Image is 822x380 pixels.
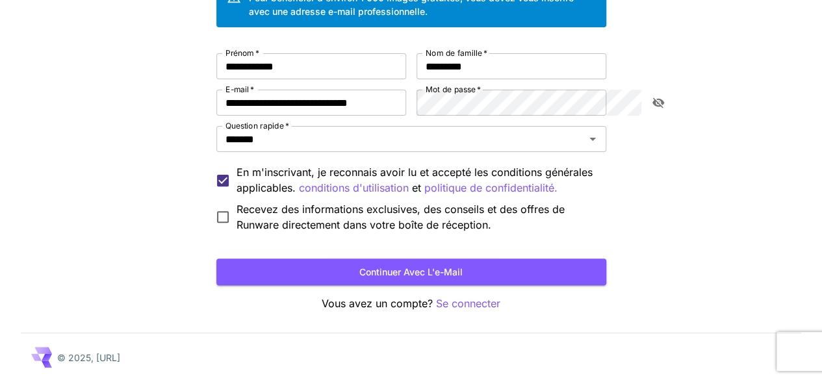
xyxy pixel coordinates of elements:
[237,166,593,194] font: En m'inscrivant, je reconnais avoir lu et accepté les conditions générales applicables.
[322,297,433,310] font: Vous avez un compte?
[584,130,602,148] button: Ouvrir
[436,297,500,310] font: Se connecter
[237,203,565,231] font: Recevez des informations exclusives, des conseils et des offres de Runware directement dans votre...
[225,121,283,131] font: Question rapide
[424,180,558,196] button: En m'inscrivant, je reconnais avoir lu et accepté les conditions générales applicables. condition...
[299,180,409,196] button: En m'inscrivant, je reconnais avoir lu et accepté les conditions générales applicables. et politi...
[412,181,421,194] font: et
[225,84,249,94] font: E-mail
[299,181,409,194] font: conditions d'utilisation
[426,84,476,94] font: Mot de passe
[216,259,606,285] button: Continuer avec l'e-mail
[225,48,254,58] font: Prénom
[424,181,558,194] font: politique de confidentialité.
[426,48,482,58] font: Nom de famille
[359,266,463,277] font: Continuer avec l'e-mail
[57,352,120,363] font: © 2025, [URL]
[647,91,670,114] button: activer la visibilité du mot de passe
[436,296,500,312] button: Se connecter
